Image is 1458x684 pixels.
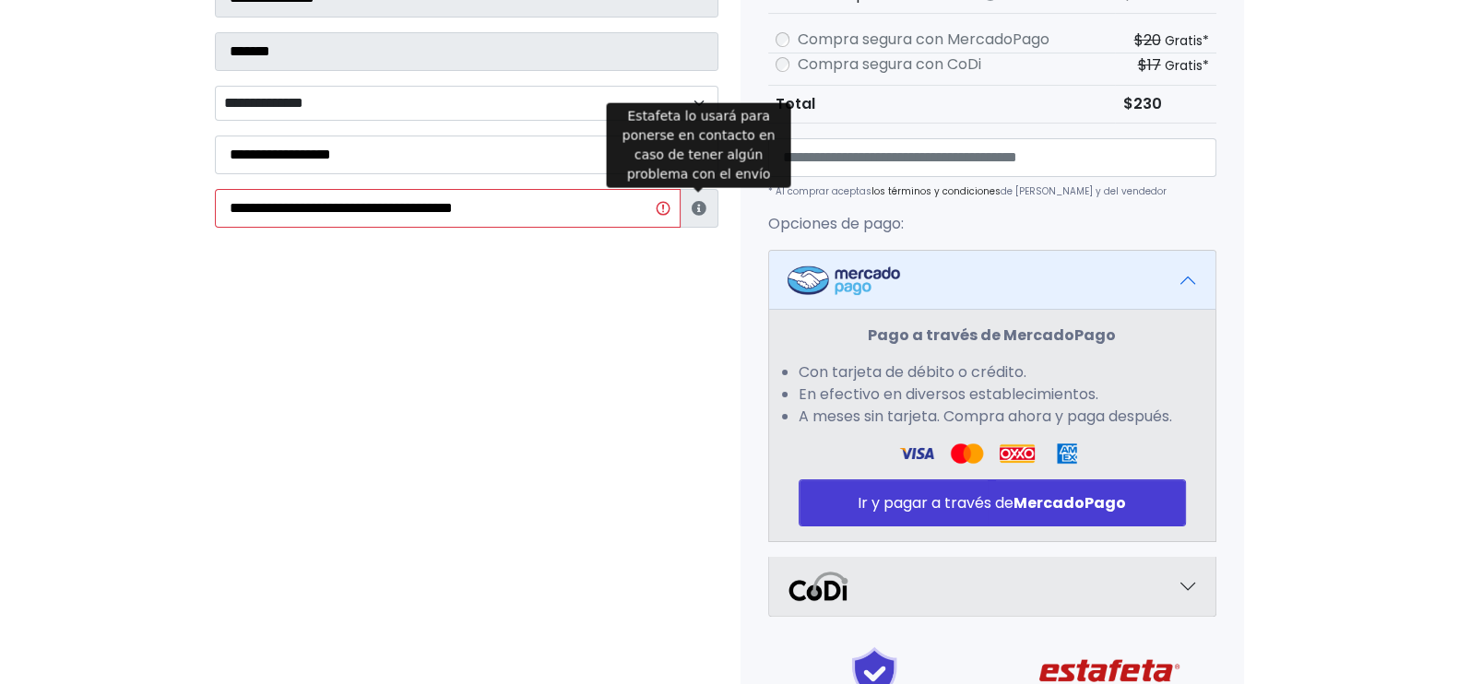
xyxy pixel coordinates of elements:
img: Visa Logo [899,442,934,465]
input: Información inválida [215,189,681,228]
label: Compra segura con CoDi [798,53,981,76]
button: Ir y pagar a través deMercadoPago [799,479,1186,526]
p: * Al comprar aceptas de [PERSON_NAME] y del vendedor [768,184,1216,198]
small: Gratis* [1165,56,1209,75]
s: $17 [1138,54,1161,76]
li: Con tarjeta de débito o crédito. [799,361,1186,383]
label: Compra segura con MercadoPago [798,29,1049,51]
s: $20 [1134,29,1161,51]
div: Estafeta lo usará para ponerse en contacto en caso de tener algún problema con el envío [607,102,791,187]
th: Total [768,86,1116,124]
img: Amex Logo [1049,442,1085,465]
li: A meses sin tarjeta. Compra ahora y paga después. [799,406,1186,428]
img: Codi Logo [788,572,849,601]
i: Estafeta lo usará para ponerse en contacto en caso de tener algún problema con el envío [692,201,706,216]
small: Gratis* [1165,31,1209,50]
p: Opciones de pago: [768,213,1216,235]
strong: Pago a través de MercadoPago [868,324,1116,346]
img: Mercadopago Logo [788,265,900,295]
strong: MercadoPago [1013,492,1126,513]
a: los términos y condiciones [871,184,1001,198]
img: Oxxo Logo [1000,442,1035,465]
td: $230 [1115,86,1215,124]
img: Visa Logo [949,442,984,465]
li: En efectivo en diversos establecimientos. [799,383,1186,406]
